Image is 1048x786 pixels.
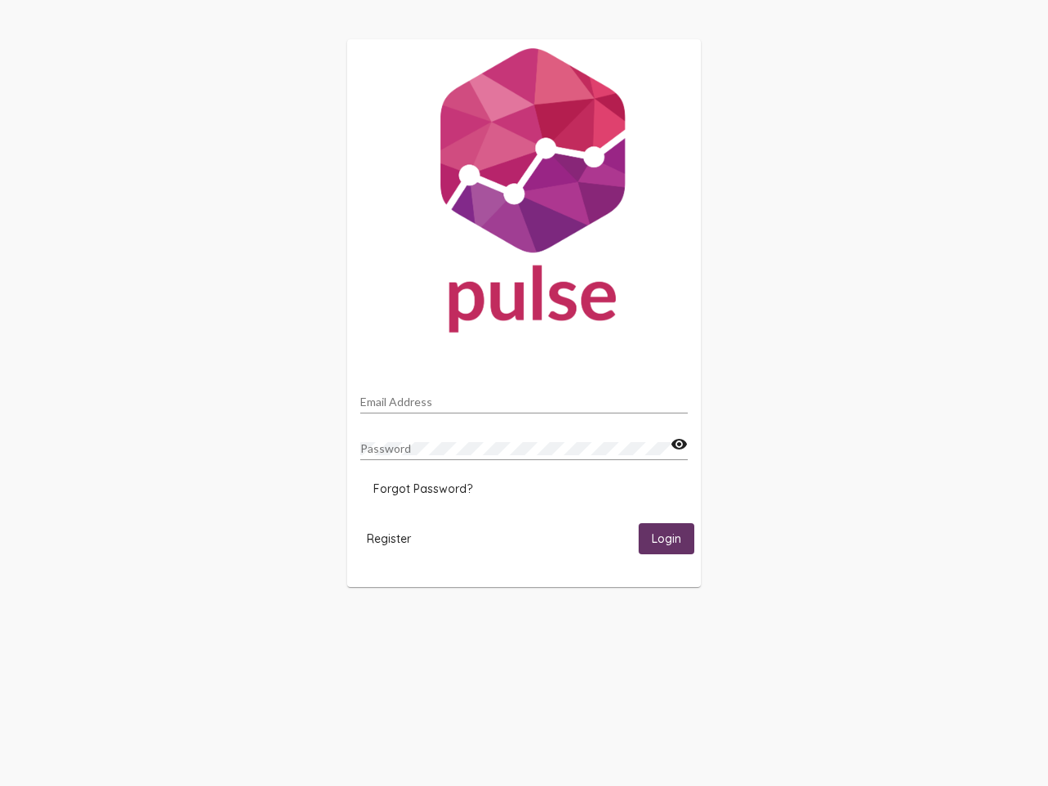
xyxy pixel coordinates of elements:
[354,523,424,553] button: Register
[347,39,701,349] img: Pulse For Good Logo
[373,481,472,496] span: Forgot Password?
[671,435,688,454] mat-icon: visibility
[360,474,486,504] button: Forgot Password?
[639,523,694,553] button: Login
[652,532,681,547] span: Login
[367,531,411,546] span: Register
